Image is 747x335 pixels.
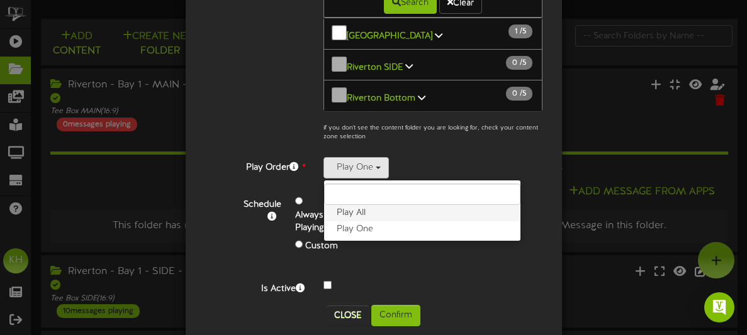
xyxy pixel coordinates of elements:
[324,205,520,221] label: Play All
[323,80,543,112] button: Riverton Bottom 0 /5
[512,58,520,67] span: 0
[195,278,314,295] label: Is Active
[295,209,339,234] label: Always Playing
[371,305,420,326] button: Confirm
[324,221,520,238] label: Play One
[515,27,520,36] span: 1
[323,49,543,81] button: Riverton SIDE 0 /5
[305,240,338,253] label: Custom
[512,89,520,98] span: 0
[347,62,403,72] b: Riverton SIDE
[506,56,532,70] span: / 5
[323,157,389,178] button: Play One
[704,292,734,322] div: Open Intercom Messenger
[244,200,281,209] b: Schedule
[327,305,369,326] button: Close
[506,87,532,101] span: / 5
[508,25,532,38] span: / 5
[195,157,314,174] label: Play Order
[323,180,521,241] ul: Play One
[323,18,543,50] button: [GEOGRAPHIC_DATA] 1 /5
[347,94,415,103] b: Riverton Bottom
[347,31,432,41] b: [GEOGRAPHIC_DATA]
